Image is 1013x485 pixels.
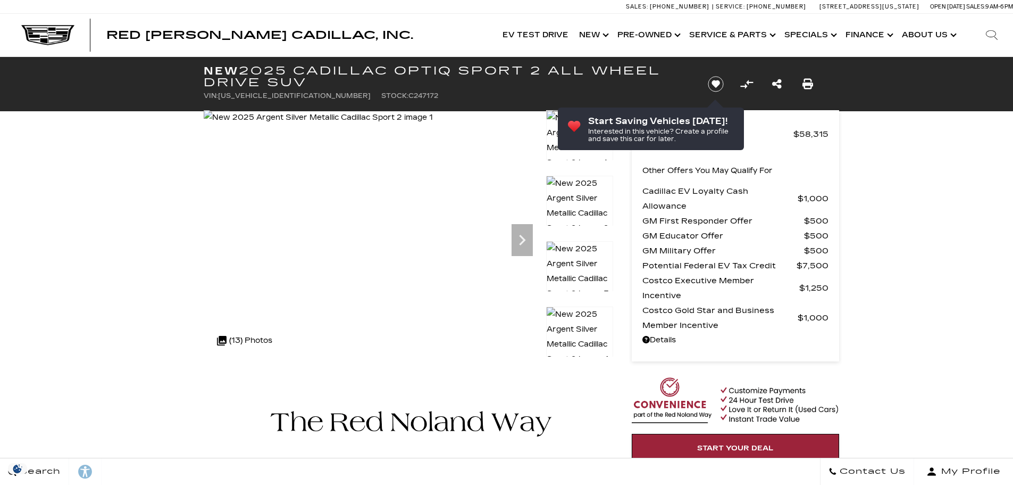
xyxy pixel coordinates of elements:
[739,76,755,92] button: Compare vehicle
[632,434,839,463] a: Start Your Deal
[642,273,799,303] span: Costco Executive Member Incentive
[985,3,1013,10] span: 9 AM-6 PM
[966,3,985,10] span: Sales:
[626,4,712,10] a: Sales: [PHONE_NUMBER]
[204,371,613,371] iframe: Watch videos, learn about new EV models, and find the right one for you!
[642,127,793,142] span: MSRP
[212,328,278,354] div: (13) Photos
[5,463,30,474] img: Opt-Out Icon
[204,110,433,125] img: New 2025 Argent Silver Metallic Cadillac Sport 2 image 1
[546,110,613,171] img: New 2025 Argent Silver Metallic Cadillac Sport 2 image 1
[642,228,828,243] a: GM Educator Offer $500
[574,14,612,56] a: New
[642,213,828,228] a: GM First Responder Offer $500
[106,30,413,40] a: Red [PERSON_NAME] Cadillac, Inc.
[642,273,828,303] a: Costco Executive Member Incentive $1,250
[747,3,806,10] span: [PHONE_NUMBER]
[793,127,828,142] span: $58,315
[21,25,74,45] img: Cadillac Dark Logo with Cadillac White Text
[712,4,809,10] a: Service: [PHONE_NUMBER]
[408,92,438,100] span: C247172
[650,3,709,10] span: [PHONE_NUMBER]
[772,77,782,92] a: Share this New 2025 Cadillac OPTIQ Sport 2 All Wheel Drive SUV
[697,444,774,453] span: Start Your Deal
[497,14,574,56] a: EV Test Drive
[5,463,30,474] section: Click to Open Cookie Consent Modal
[840,14,897,56] a: Finance
[642,258,797,273] span: Potential Federal EV Tax Credit
[642,303,798,333] span: Costco Gold Star and Business Member Incentive
[612,14,684,56] a: Pre-Owned
[642,258,828,273] a: Potential Federal EV Tax Credit $7,500
[642,127,828,142] a: MSRP $58,315
[626,3,648,10] span: Sales:
[204,92,218,100] span: VIN:
[642,228,804,243] span: GM Educator Offer
[546,307,613,367] img: New 2025 Argent Silver Metallic Cadillac Sport 2 image 4
[684,14,779,56] a: Service & Parts
[802,77,813,92] a: Print this New 2025 Cadillac OPTIQ Sport 2 All Wheel Drive SUV
[642,213,804,228] span: GM First Responder Offer
[914,458,1013,485] button: Open user profile menu
[204,64,239,77] strong: New
[218,92,371,100] span: [US_VEHICLE_IDENTIFICATION_NUMBER]
[546,176,613,236] img: New 2025 Argent Silver Metallic Cadillac Sport 2 image 2
[642,243,804,258] span: GM Military Offer
[804,228,828,243] span: $500
[804,243,828,258] span: $500
[512,224,533,256] div: Next
[642,184,798,213] span: Cadillac EV Loyalty Cash Allowance
[799,281,828,295] span: $1,250
[642,163,773,178] p: Other Offers You May Qualify For
[837,464,906,479] span: Contact Us
[704,76,727,93] button: Save vehicle
[381,92,408,100] span: Stock:
[930,3,965,10] span: Open [DATE]
[937,464,1001,479] span: My Profile
[897,14,960,56] a: About Us
[16,464,61,479] span: Search
[716,3,745,10] span: Service:
[804,213,828,228] span: $500
[819,3,919,10] a: [STREET_ADDRESS][US_STATE]
[820,458,914,485] a: Contact Us
[798,191,828,206] span: $1,000
[642,303,828,333] a: Costco Gold Star and Business Member Incentive $1,000
[204,65,690,88] h1: 2025 Cadillac OPTIQ Sport 2 All Wheel Drive SUV
[642,333,828,348] a: Details
[779,14,840,56] a: Specials
[106,29,413,42] span: Red [PERSON_NAME] Cadillac, Inc.
[546,241,613,302] img: New 2025 Argent Silver Metallic Cadillac Sport 2 image 3
[797,258,828,273] span: $7,500
[642,184,828,213] a: Cadillac EV Loyalty Cash Allowance $1,000
[798,310,828,325] span: $1,000
[642,243,828,258] a: GM Military Offer $500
